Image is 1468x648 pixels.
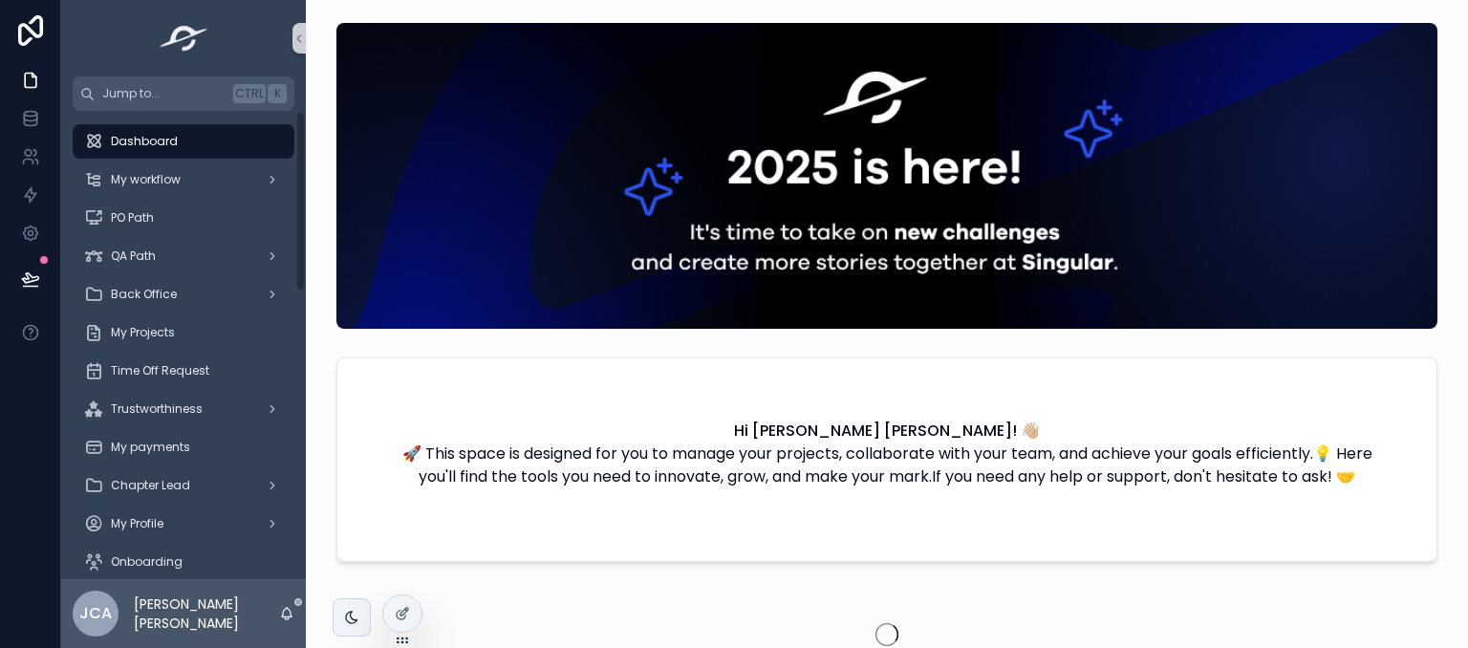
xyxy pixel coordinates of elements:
span: My payments [111,440,190,455]
span: QA Path [111,248,156,264]
a: My payments [73,430,294,464]
a: Chapter Lead [73,468,294,503]
span: Time Off Request [111,363,209,378]
a: Dashboard [73,124,294,159]
span: Ctrl [233,84,266,103]
span: Dashboard [111,134,178,149]
span: Trustworthiness [111,401,203,417]
a: Onboarding [73,545,294,579]
a: Trustworthiness [73,392,294,426]
span: Jump to... [102,86,226,101]
h2: Hi [PERSON_NAME] [PERSON_NAME]! 👋🏼 [734,420,1040,443]
a: My Projects [73,315,294,350]
p: [PERSON_NAME] [PERSON_NAME] [134,594,279,633]
a: My workflow [73,162,294,197]
span: Back Office [111,287,177,302]
span: My Projects [111,325,175,340]
span: JCA [79,602,112,625]
button: Jump to...CtrlK [73,76,294,111]
a: Time Off Request [73,354,294,388]
div: scrollable content [61,111,306,579]
span: PO Path [111,210,154,226]
span: My workflow [111,172,181,187]
a: PO Path [73,201,294,235]
span: My Profile [111,516,163,531]
span: Onboarding [111,554,183,570]
span: K [270,86,285,101]
img: App logo [154,23,214,54]
a: QA Path [73,239,294,273]
a: Back Office [73,277,294,312]
p: 🚀 This space is designed for you to manage your projects, collaborate with your team, and achieve... [399,443,1375,488]
a: My Profile [73,507,294,541]
span: Chapter Lead [111,478,190,493]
